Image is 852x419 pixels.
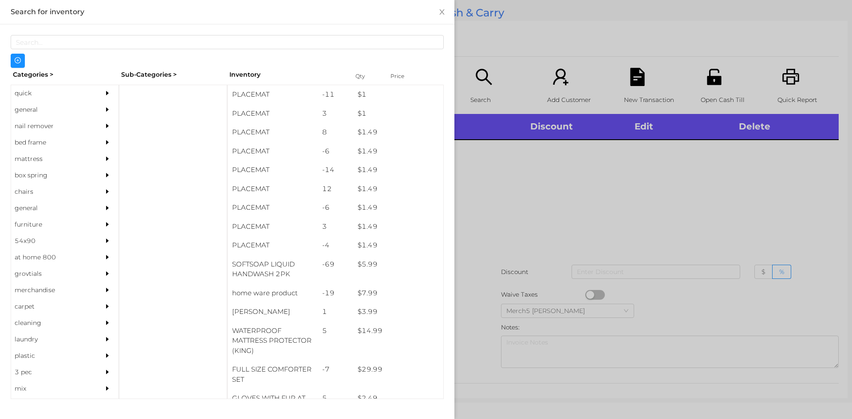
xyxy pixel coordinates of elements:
[228,161,318,180] div: PLACEMAT
[11,200,92,216] div: general
[11,151,92,167] div: mattress
[318,255,354,274] div: -69
[11,54,25,68] button: icon: plus-circle
[104,106,110,113] i: icon: caret-right
[388,70,424,82] div: Price
[318,321,354,341] div: 5
[11,233,92,249] div: 54x90
[104,188,110,195] i: icon: caret-right
[11,7,444,17] div: Search for inventory
[353,255,443,274] div: $ 5.99
[11,85,92,102] div: quick
[228,104,318,123] div: PLACEMAT
[353,321,443,341] div: $ 14.99
[318,161,354,180] div: -14
[11,380,92,397] div: mix
[11,298,92,315] div: carpet
[104,238,110,244] i: icon: caret-right
[11,397,92,413] div: appliances
[318,302,354,321] div: 1
[119,68,227,82] div: Sub-Categories >
[104,336,110,342] i: icon: caret-right
[353,217,443,236] div: $ 1.49
[228,198,318,217] div: PLACEMAT
[318,217,354,236] div: 3
[353,236,443,255] div: $ 1.49
[318,142,354,161] div: -6
[353,123,443,142] div: $ 1.49
[353,180,443,199] div: $ 1.49
[353,142,443,161] div: $ 1.49
[104,254,110,260] i: icon: caret-right
[318,198,354,217] div: -6
[104,172,110,178] i: icon: caret-right
[229,70,344,79] div: Inventory
[104,156,110,162] i: icon: caret-right
[11,249,92,266] div: at home 800
[353,70,380,82] div: Qty
[353,360,443,379] div: $ 29.99
[11,35,444,49] input: Search...
[228,389,318,418] div: GLOVES WITH FUR AT WRIST
[228,85,318,104] div: PLACEMAT
[318,360,354,379] div: -7
[11,266,92,282] div: grovtials
[318,123,354,142] div: 8
[228,321,318,360] div: WATERPROOF MATTRESS PROTECTOR (KING)
[318,236,354,255] div: -4
[353,302,443,321] div: $ 3.99
[318,85,354,104] div: -11
[104,320,110,326] i: icon: caret-right
[11,118,92,134] div: nail remover
[318,180,354,199] div: 12
[353,284,443,303] div: $ 7.99
[353,161,443,180] div: $ 1.49
[104,352,110,359] i: icon: caret-right
[11,134,92,151] div: bed frame
[104,303,110,309] i: icon: caret-right
[11,348,92,364] div: plastic
[228,142,318,161] div: PLACEMAT
[228,236,318,255] div: PLACEMAT
[104,90,110,96] i: icon: caret-right
[11,282,92,298] div: merchandise
[11,364,92,380] div: 3 pec
[11,102,92,118] div: general
[318,104,354,123] div: 3
[318,389,354,408] div: 5
[11,68,119,82] div: Categories >
[228,180,318,199] div: PLACEMAT
[228,302,318,321] div: [PERSON_NAME]
[104,205,110,211] i: icon: caret-right
[318,284,354,303] div: -19
[353,85,443,104] div: $ 1
[353,389,443,408] div: $ 2.49
[104,221,110,227] i: icon: caret-right
[11,184,92,200] div: chairs
[228,217,318,236] div: PLACEMAT
[104,369,110,375] i: icon: caret-right
[104,287,110,293] i: icon: caret-right
[11,216,92,233] div: furniture
[438,8,446,16] i: icon: close
[353,198,443,217] div: $ 1.49
[104,385,110,392] i: icon: caret-right
[104,123,110,129] i: icon: caret-right
[11,331,92,348] div: laundry
[228,123,318,142] div: PLACEMAT
[228,255,318,284] div: SOFTSOAP LIQUID HANDWASH 2PK
[228,284,318,303] div: home ware product
[104,270,110,277] i: icon: caret-right
[104,139,110,145] i: icon: caret-right
[228,360,318,389] div: FULL SIZE COMFORTER SET
[11,167,92,184] div: box spring
[353,104,443,123] div: $ 1
[11,315,92,331] div: cleaning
